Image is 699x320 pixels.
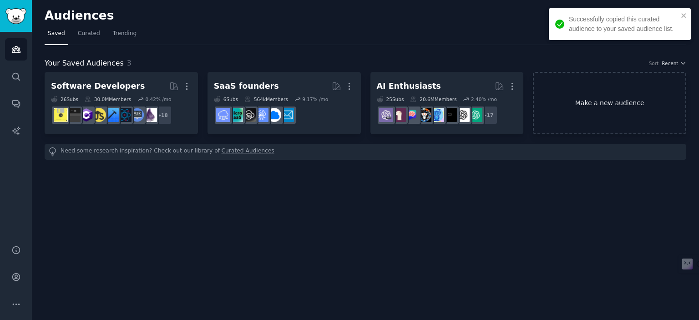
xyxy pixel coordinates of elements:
[662,60,686,66] button: Recent
[649,60,659,66] div: Sort
[75,26,103,45] a: Curated
[105,108,119,122] img: iOSProgramming
[117,108,132,122] img: reactnative
[662,60,678,66] span: Recent
[110,26,140,45] a: Trending
[479,106,498,125] div: + 17
[153,106,172,125] div: + 18
[405,108,419,122] img: ChatGPTPromptGenius
[45,26,68,45] a: Saved
[66,108,81,122] img: software
[214,96,238,102] div: 6 Sub s
[130,108,144,122] img: AskComputerScience
[54,108,68,122] img: ExperiencedDevs
[280,108,294,122] img: SaaS_Email_Marketing
[145,96,171,102] div: 0.42 % /mo
[92,108,106,122] img: learnjavascript
[468,108,482,122] img: ChatGPT
[377,81,441,92] div: AI Enthusiasts
[51,81,145,92] div: Software Developers
[443,108,457,122] img: ArtificialInteligence
[45,58,124,69] span: Your Saved Audiences
[229,108,243,122] img: microsaas
[370,72,524,134] a: AI Enthusiasts25Subs20.6MMembers2.40% /mo+17ChatGPTOpenAIArtificialInteligenceartificialaiArtChat...
[45,9,613,23] h2: Audiences
[430,108,444,122] img: artificial
[208,72,361,134] a: SaaS founders6Subs564kMembers9.17% /moSaaS_Email_MarketingB2BSaaSSaaSSalesNoCodeSaaSmicrosaasSaaS
[267,108,281,122] img: B2BSaaS
[78,30,100,38] span: Curated
[79,108,93,122] img: csharp
[127,59,132,67] span: 3
[410,96,456,102] div: 20.6M Members
[45,144,686,160] div: Need some research inspiration? Check out our library of
[379,108,393,122] img: ChatGPTPro
[214,81,279,92] div: SaaS founders
[377,96,404,102] div: 25 Sub s
[244,96,288,102] div: 564k Members
[242,108,256,122] img: NoCodeSaaS
[456,108,470,122] img: OpenAI
[681,12,687,19] button: close
[569,15,678,34] div: Successfully copied this curated audience to your saved audience list.
[45,72,198,134] a: Software Developers26Subs30.0MMembers0.42% /mo+18elixirAskComputerSciencereactnativeiOSProgrammin...
[302,96,328,102] div: 9.17 % /mo
[216,108,230,122] img: SaaS
[392,108,406,122] img: LocalLLaMA
[113,30,137,38] span: Trending
[143,108,157,122] img: elixir
[85,96,131,102] div: 30.0M Members
[51,96,78,102] div: 26 Sub s
[254,108,268,122] img: SaaSSales
[417,108,431,122] img: aiArt
[222,147,274,157] a: Curated Audiences
[5,8,26,24] img: GummySearch logo
[471,96,497,102] div: 2.40 % /mo
[48,30,65,38] span: Saved
[533,72,686,134] a: Make a new audience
